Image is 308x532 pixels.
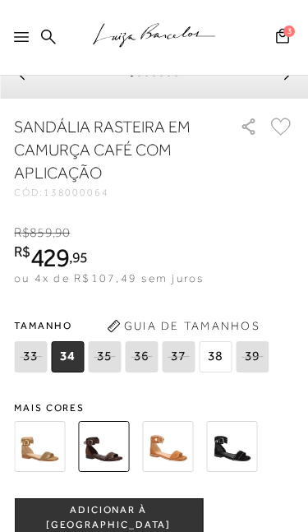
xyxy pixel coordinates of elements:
[14,225,30,240] i: R$
[236,341,269,372] span: 39
[14,271,204,285] span: ou 4x de R$107,49 sem juros
[14,187,109,197] div: CÓD:
[69,250,88,265] i: ,
[30,225,52,240] span: 859
[101,313,265,340] button: Guia de Tamanhos
[14,341,47,372] span: 33
[14,313,273,338] span: Tamanho
[44,187,109,198] span: 138000064
[14,115,205,184] h1: SANDÁLIA RASTEIRA EM CAMURÇA CAFÉ COM APLICAÇÃO
[271,27,294,49] button: 3
[142,421,193,472] img: SANDÁLIA RASTEIRA EM CAMURÇA CARAMELO COM REBITES
[162,341,195,372] span: 37
[206,421,257,472] img: SANDÁLIA RASTEIRA EM CAMURÇA PRETA COM REBITES
[72,248,88,266] span: 95
[125,341,158,372] span: 36
[55,225,70,240] span: 90
[15,503,202,532] span: ADICIONAR À [GEOGRAPHIC_DATA]
[51,341,84,372] span: 34
[199,341,232,372] span: 38
[14,244,30,259] i: R$
[88,341,121,372] span: 35
[283,25,295,37] span: 3
[78,421,129,472] img: SANDÁLIA RASTEIRA EM CAMURÇA CAFÉ COM APLICAÇÃO
[30,243,69,272] span: 429
[53,225,71,240] i: ,
[14,421,65,472] img: SANDÁLIA RASTEIRA EM CAMURÇA BEGE ARGILA COM APLICAÇÃO TURQUESA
